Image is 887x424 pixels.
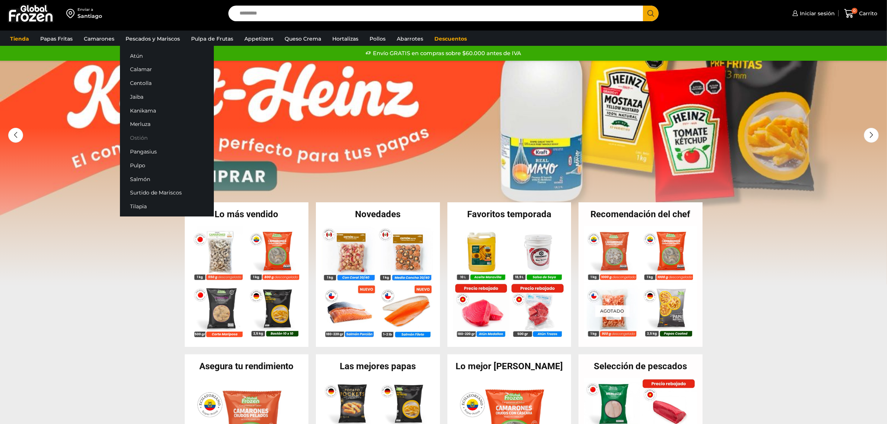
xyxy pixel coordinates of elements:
[393,32,427,46] a: Abarrotes
[329,32,362,46] a: Hortalizas
[281,32,325,46] a: Queso Crema
[791,6,835,21] a: Iniciar sesión
[185,210,309,219] h2: Lo más vendido
[316,210,440,219] h2: Novedades
[579,362,703,371] h2: Selección de pescados
[241,32,277,46] a: Appetizers
[643,6,659,21] button: Search button
[120,131,214,145] a: Ostión
[120,63,214,76] a: Calamar
[37,32,76,46] a: Papas Fritas
[187,32,237,46] a: Pulpa de Frutas
[185,362,309,371] h2: Asegura tu rendimiento
[366,32,389,46] a: Pollos
[431,32,471,46] a: Descuentos
[447,210,571,219] h2: Favoritos temporada
[120,158,214,172] a: Pulpo
[80,32,118,46] a: Camarones
[77,7,102,12] div: Enviar a
[77,12,102,20] div: Santiago
[6,32,33,46] a: Tienda
[120,200,214,213] a: Tilapia
[579,210,703,219] h2: Recomendación del chef
[316,362,440,371] h2: Las mejores papas
[120,172,214,186] a: Salmón
[120,49,214,63] a: Atún
[120,104,214,117] a: Kanikama
[447,362,571,371] h2: Lo mejor [PERSON_NAME]
[864,128,879,143] div: Next slide
[8,128,23,143] div: Previous slide
[852,8,858,14] span: 0
[120,117,214,131] a: Merluza
[122,32,184,46] a: Pescados y Mariscos
[120,186,214,200] a: Surtido de Mariscos
[120,90,214,104] a: Jaiba
[842,5,880,22] a: 0 Carrito
[66,7,77,20] img: address-field-icon.svg
[120,145,214,159] a: Pangasius
[595,306,630,317] p: Agotado
[798,10,835,17] span: Iniciar sesión
[120,76,214,90] a: Centolla
[858,10,878,17] span: Carrito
